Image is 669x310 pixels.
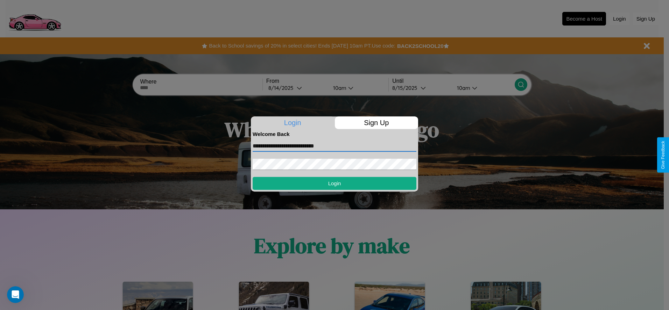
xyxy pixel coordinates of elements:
iframe: Intercom live chat [7,286,24,303]
h4: Welcome Back [253,131,416,137]
div: Give Feedback [661,141,666,169]
p: Sign Up [335,116,418,129]
button: Login [253,177,416,190]
p: Login [251,116,334,129]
